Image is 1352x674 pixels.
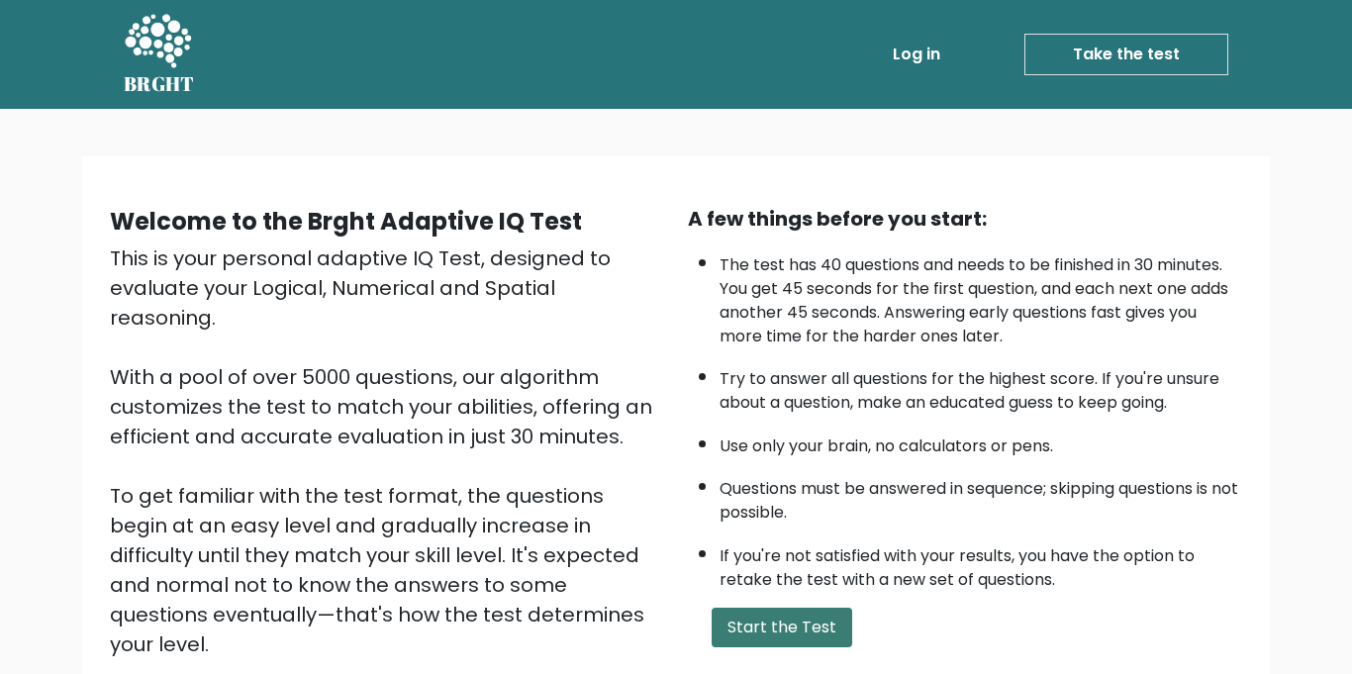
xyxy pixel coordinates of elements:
[720,425,1242,458] li: Use only your brain, no calculators or pens.
[720,467,1242,525] li: Questions must be answered in sequence; skipping questions is not possible.
[688,204,1242,234] div: A few things before you start:
[885,35,948,74] a: Log in
[124,8,195,101] a: BRGHT
[720,243,1242,348] li: The test has 40 questions and needs to be finished in 30 minutes. You get 45 seconds for the firs...
[124,72,195,96] h5: BRGHT
[1024,34,1228,75] a: Take the test
[720,534,1242,592] li: If you're not satisfied with your results, you have the option to retake the test with a new set ...
[110,205,582,238] b: Welcome to the Brght Adaptive IQ Test
[720,357,1242,415] li: Try to answer all questions for the highest score. If you're unsure about a question, make an edu...
[712,608,852,647] button: Start the Test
